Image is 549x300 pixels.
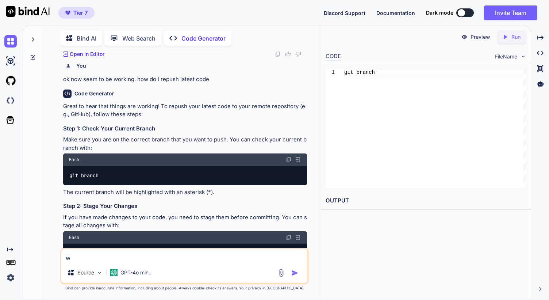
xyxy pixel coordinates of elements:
button: Invite Team [484,5,537,20]
p: Open in Editor [70,50,104,58]
textarea: w [61,249,307,262]
img: Open in Browser [295,234,301,241]
span: Dark mode [426,9,453,16]
img: chevron down [520,53,526,60]
p: Great to hear that things are working! To repush your latest code to your remote repository (e.g.... [63,102,307,119]
p: Preview [471,33,490,41]
img: Open in Browser [295,156,301,163]
img: githubLight [4,75,17,87]
img: GPT-4o mini [110,269,118,276]
h3: Step 2: Stage Your Changes [63,202,307,210]
p: Run [511,33,521,41]
img: chat [4,35,17,48]
img: dislike [295,51,301,57]
button: Documentation [376,9,415,17]
img: Pick Models [96,270,103,276]
p: The current branch will be highlighted with an asterisk (*). [63,188,307,197]
button: premiumTier 7 [58,7,95,19]
p: Bind AI [77,34,96,43]
img: copy [286,157,292,163]
span: Bash [69,157,79,163]
p: Make sure you are on the correct branch that you want to push. You can check your current branch ... [63,136,307,152]
h6: You [76,62,86,69]
img: premium [65,11,70,15]
img: copy [275,51,281,57]
span: Documentation [376,10,415,16]
div: CODE [326,52,341,61]
h6: Code Generator [74,90,114,97]
img: like [285,51,291,57]
p: Bind can provide inaccurate information, including about people. Always double-check its answers.... [60,285,308,291]
button: Discord Support [324,9,365,17]
p: Source [77,269,94,276]
span: git branch [344,69,375,75]
img: copy [286,235,292,240]
code: git branch [69,172,99,179]
h3: Step 1: Check Your Current Branch [63,125,307,133]
p: GPT-4o min.. [120,269,151,276]
p: If you have made changes to your code, you need to stage them before committing. You can stage al... [63,213,307,230]
span: Discord Support [324,10,365,16]
img: icon [291,269,299,277]
img: settings [4,271,17,284]
img: darkCloudIdeIcon [4,94,17,107]
img: attachment [277,269,285,277]
p: Code Generator [181,34,226,43]
span: Tier 7 [73,9,88,16]
p: Web Search [122,34,156,43]
img: ai-studio [4,55,17,67]
span: FileName [495,53,517,60]
h2: OUTPUT [321,192,531,209]
span: Bash [69,235,79,240]
div: 1 [326,69,335,76]
p: ok now seem to be working. how do i repush latest code [63,75,307,84]
img: Bind AI [6,6,50,17]
img: preview [461,34,468,40]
